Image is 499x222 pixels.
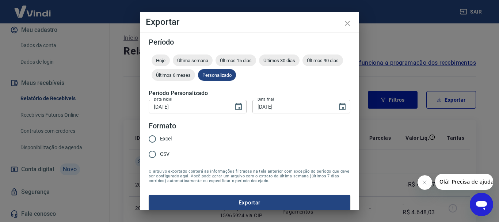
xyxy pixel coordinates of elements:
[335,99,350,114] button: Choose date, selected date is 25 de ago de 2025
[4,5,61,11] span: Olá! Precisa de ajuda?
[418,175,432,190] iframe: Fechar mensagem
[302,54,343,66] div: Últimos 90 dias
[149,90,350,97] h5: Período Personalizado
[160,150,169,158] span: CSV
[435,174,493,190] iframe: Mensagem da empresa
[259,58,300,63] span: Últimos 30 dias
[198,72,236,78] span: Personalizado
[216,54,256,66] div: Últimos 15 dias
[231,99,246,114] button: Choose date, selected date is 20 de ago de 2025
[152,58,170,63] span: Hoje
[302,58,343,63] span: Últimos 90 dias
[470,193,493,216] iframe: Botão para abrir a janela de mensagens
[259,54,300,66] div: Últimos 30 dias
[154,97,172,102] label: Data inicial
[149,121,176,131] legend: Formato
[258,97,274,102] label: Data final
[149,195,350,210] button: Exportar
[149,38,350,46] h5: Período
[149,169,350,183] span: O arquivo exportado conterá as informações filtradas na tela anterior com exceção do período que ...
[152,54,170,66] div: Hoje
[339,15,356,32] button: close
[252,100,332,113] input: DD/MM/YYYY
[152,69,195,81] div: Últimos 6 meses
[198,69,236,81] div: Personalizado
[216,58,256,63] span: Últimos 15 dias
[149,100,228,113] input: DD/MM/YYYY
[160,135,172,143] span: Excel
[173,58,213,63] span: Última semana
[146,18,353,26] h4: Exportar
[152,72,195,78] span: Últimos 6 meses
[173,54,213,66] div: Última semana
